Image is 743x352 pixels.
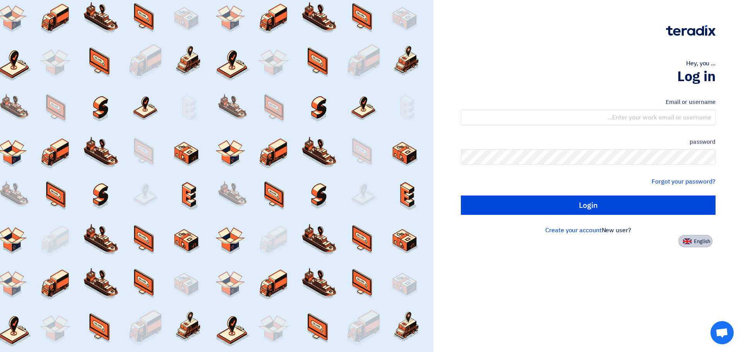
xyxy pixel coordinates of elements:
input: Login [461,196,716,215]
font: English [694,238,710,245]
font: password [690,138,716,146]
img: Teradix logo [666,25,716,36]
input: Enter your work email or username... [461,110,716,125]
a: Create your account [545,226,601,235]
font: Hey, you ... [686,59,716,68]
font: New user? [602,226,631,235]
button: English [678,235,712,247]
div: Open chat [710,321,734,344]
font: Email or username [666,98,716,106]
a: Forgot your password? [652,177,716,186]
font: Log in [677,66,716,87]
img: en-US.png [683,238,692,244]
